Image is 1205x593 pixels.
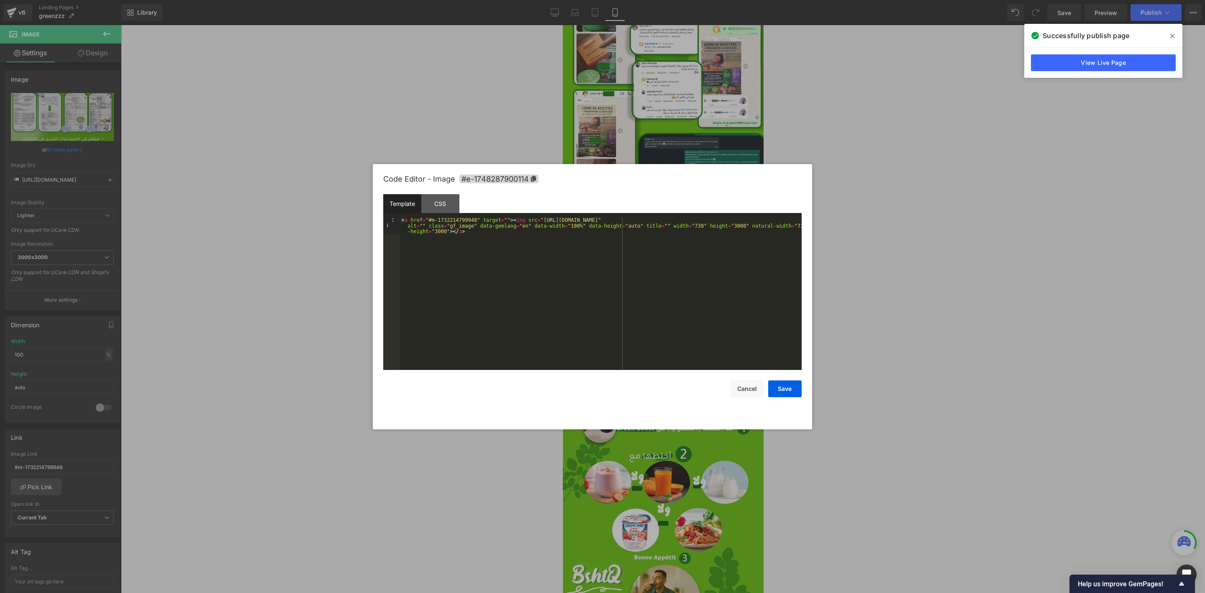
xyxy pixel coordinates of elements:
span: Help us improve GemPages! [1078,580,1177,588]
span: Successfully publish page [1043,31,1129,41]
button: Cancel [731,380,764,397]
button: Show survey - Help us improve GemPages! [1078,579,1187,589]
div: Open Intercom Messenger [1177,565,1197,585]
a: View Live Page [1031,54,1176,71]
span: Code Editor - Image [383,175,455,183]
div: 1 [383,217,400,234]
div: CSS [421,194,459,213]
div: Template [383,194,421,213]
span: Click to copy [459,175,538,183]
button: Save [768,380,802,397]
